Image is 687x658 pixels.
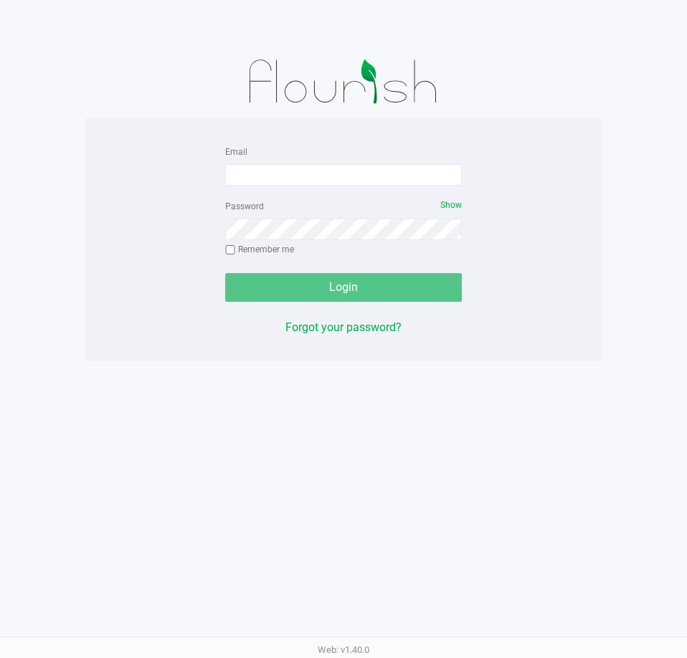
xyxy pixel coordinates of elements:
[225,245,235,255] input: Remember me
[225,146,247,158] label: Email
[318,644,369,655] span: Web: v1.40.0
[285,319,402,336] button: Forgot your password?
[440,200,462,210] span: Show
[225,200,264,213] label: Password
[225,243,294,256] label: Remember me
